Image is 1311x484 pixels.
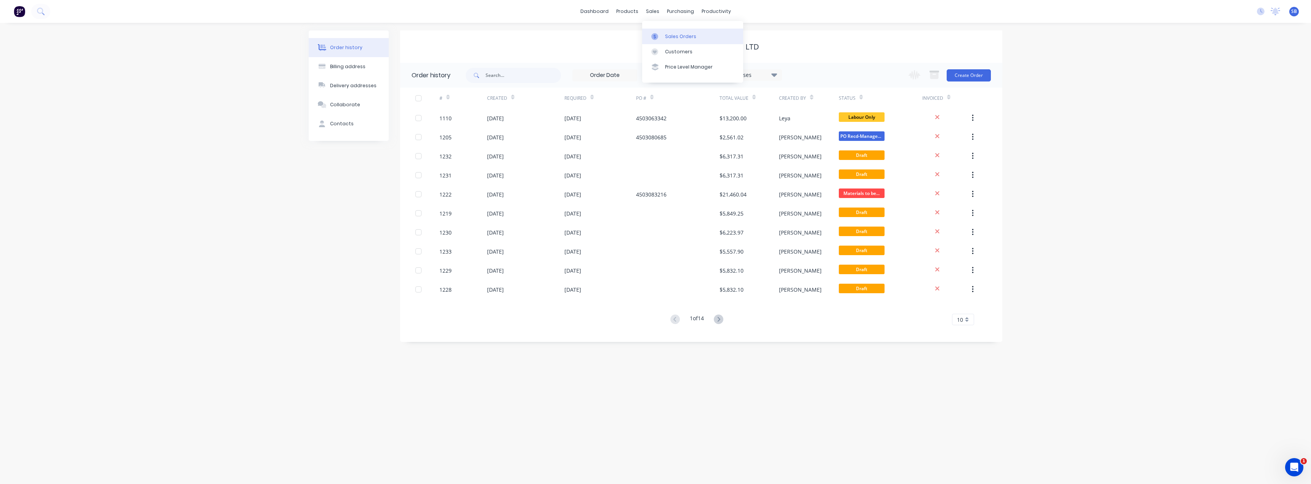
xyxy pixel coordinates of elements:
[487,248,504,256] div: [DATE]
[663,6,698,17] div: purchasing
[720,286,744,294] div: $5,832.10
[642,44,743,59] a: Customers
[720,114,747,122] div: $13,200.00
[564,190,581,198] div: [DATE]
[487,88,564,109] div: Created
[487,133,504,141] div: [DATE]
[665,64,713,70] div: Price Level Manager
[309,76,389,95] button: Delivery addresses
[573,70,637,81] input: Order Date
[839,284,885,293] span: Draft
[564,248,581,256] div: [DATE]
[779,95,806,102] div: Created By
[839,227,885,236] span: Draft
[330,82,377,89] div: Delivery addresses
[839,188,885,198] span: Materials to be...
[439,267,452,275] div: 1229
[665,33,696,40] div: Sales Orders
[487,209,504,217] div: [DATE]
[330,101,360,108] div: Collaborate
[564,267,581,275] div: [DATE]
[779,286,822,294] div: [PERSON_NAME]
[636,133,667,141] div: 4503080685
[439,190,452,198] div: 1222
[665,48,692,55] div: Customers
[947,69,991,81] button: Create Order
[779,171,822,179] div: [PERSON_NAME]
[779,190,822,198] div: [PERSON_NAME]
[698,6,735,17] div: productivity
[779,267,822,275] div: [PERSON_NAME]
[439,248,452,256] div: 1233
[577,6,612,17] a: dashboard
[439,209,452,217] div: 1219
[487,267,504,275] div: [DATE]
[839,265,885,274] span: Draft
[487,114,504,122] div: [DATE]
[487,190,504,198] div: [DATE]
[330,63,365,70] div: Billing address
[439,133,452,141] div: 1205
[720,88,779,109] div: Total Value
[439,95,442,102] div: #
[839,131,885,141] span: PO Recd-Manager...
[439,152,452,160] div: 1232
[720,171,744,179] div: $6,317.31
[779,228,822,236] div: [PERSON_NAME]
[720,248,744,256] div: $5,557.90
[779,88,838,109] div: Created By
[718,71,782,79] div: 23 Statuses
[1301,458,1307,464] span: 1
[922,88,970,109] div: Invoiced
[439,114,452,122] div: 1110
[779,248,822,256] div: [PERSON_NAME]
[309,114,389,133] button: Contacts
[636,190,667,198] div: 4503083216
[839,208,885,217] span: Draft
[309,38,389,57] button: Order history
[412,71,450,80] div: Order history
[439,286,452,294] div: 1228
[839,246,885,255] span: Draft
[330,44,362,51] div: Order history
[720,133,744,141] div: $2,561.02
[14,6,25,17] img: Factory
[839,112,885,122] span: Labour Only
[779,152,822,160] div: [PERSON_NAME]
[779,114,790,122] div: Leya
[720,267,744,275] div: $5,832.10
[779,133,822,141] div: [PERSON_NAME]
[564,133,581,141] div: [DATE]
[564,286,581,294] div: [DATE]
[487,171,504,179] div: [DATE]
[642,59,743,75] a: Price Level Manager
[636,95,646,102] div: PO #
[839,95,856,102] div: Status
[957,316,963,324] span: 10
[720,190,747,198] div: $21,460.04
[720,209,744,217] div: $5,849.25
[720,228,744,236] div: $6,223.97
[487,228,504,236] div: [DATE]
[839,88,922,109] div: Status
[439,228,452,236] div: 1230
[564,228,581,236] div: [DATE]
[309,57,389,76] button: Billing address
[564,114,581,122] div: [DATE]
[642,29,743,44] a: Sales Orders
[564,95,587,102] div: Required
[487,95,507,102] div: Created
[720,152,744,160] div: $6,317.31
[922,95,943,102] div: Invoiced
[642,6,663,17] div: sales
[439,171,452,179] div: 1231
[636,114,667,122] div: 4503063342
[612,6,642,17] div: products
[779,209,822,217] div: [PERSON_NAME]
[720,95,748,102] div: Total Value
[309,95,389,114] button: Collaborate
[487,286,504,294] div: [DATE]
[564,88,636,109] div: Required
[1285,458,1303,476] iframe: Intercom live chat
[690,314,704,325] div: 1 of 14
